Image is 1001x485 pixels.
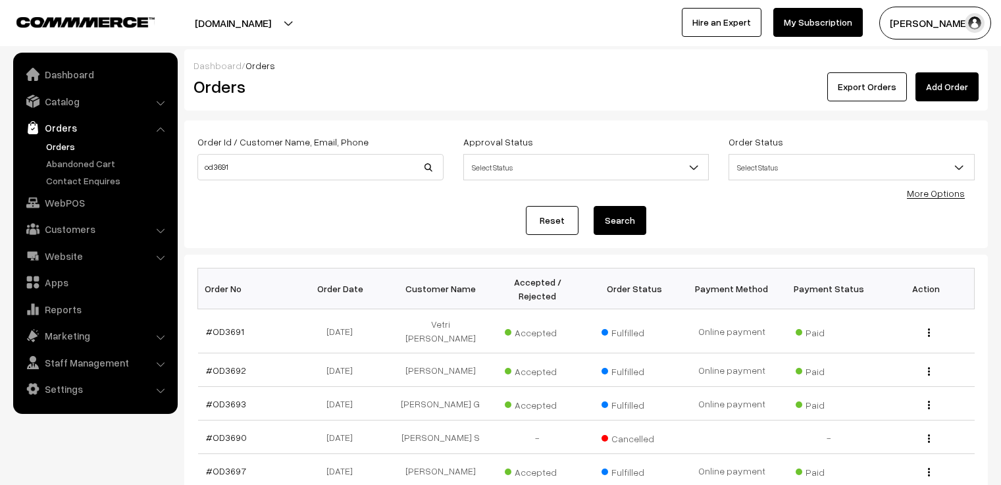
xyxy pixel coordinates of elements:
a: Staff Management [16,351,173,374]
img: Menu [928,468,930,476]
span: Select Status [463,154,709,180]
button: Search [594,206,646,235]
span: Accepted [505,361,571,378]
th: Payment Method [683,268,781,309]
td: [DATE] [295,387,392,421]
a: My Subscription [773,8,863,37]
a: Dashboard [193,60,242,71]
label: Approval Status [463,135,533,149]
a: Orders [16,116,173,140]
span: Fulfilled [602,322,667,340]
span: Select Status [464,156,709,179]
a: Customers [16,217,173,241]
a: #OD3690 [206,432,247,443]
a: Marketing [16,324,173,347]
a: #OD3692 [206,365,246,376]
span: Paid [796,361,861,378]
td: Online payment [683,309,781,353]
a: Add Order [915,72,979,101]
a: #OD3693 [206,398,246,409]
th: Accepted / Rejected [489,268,586,309]
a: #OD3697 [206,465,246,476]
a: Abandoned Cart [43,157,173,170]
span: Accepted [505,322,571,340]
label: Order Id / Customer Name, Email, Phone [197,135,369,149]
td: [DATE] [295,353,392,387]
th: Action [877,268,975,309]
div: / [193,59,979,72]
th: Order Date [295,268,392,309]
label: Order Status [729,135,783,149]
a: Website [16,244,173,268]
input: Order Id / Customer Name / Customer Email / Customer Phone [197,154,444,180]
img: Menu [928,328,930,337]
button: Export Orders [827,72,907,101]
span: Paid [796,395,861,412]
th: Customer Name [392,268,490,309]
a: COMMMERCE [16,13,132,29]
a: Hire an Expert [682,8,761,37]
a: Dashboard [16,63,173,86]
a: Orders [43,140,173,153]
img: Menu [928,401,930,409]
span: Fulfilled [602,361,667,378]
span: Cancelled [602,428,667,446]
th: Order No [198,268,295,309]
th: Order Status [586,268,684,309]
h2: Orders [193,76,442,97]
span: Fulfilled [602,395,667,412]
span: Select Status [729,154,975,180]
img: user [965,13,985,33]
td: - [489,421,586,454]
button: [PERSON_NAME] C [879,7,991,39]
td: Online payment [683,353,781,387]
img: Menu [928,434,930,443]
span: Paid [796,322,861,340]
td: [PERSON_NAME] G [392,387,490,421]
a: Contact Enquires [43,174,173,188]
img: COMMMERCE [16,17,155,27]
span: Select Status [729,156,974,179]
td: Vetri [PERSON_NAME] [392,309,490,353]
span: Accepted [505,462,571,479]
a: Settings [16,377,173,401]
a: #OD3691 [206,326,244,337]
span: Paid [796,462,861,479]
a: More Options [907,188,965,199]
td: - [781,421,878,454]
td: [DATE] [295,421,392,454]
a: Reports [16,297,173,321]
span: Accepted [505,395,571,412]
span: Fulfilled [602,462,667,479]
button: [DOMAIN_NAME] [149,7,317,39]
a: Catalog [16,89,173,113]
th: Payment Status [781,268,878,309]
img: Menu [928,367,930,376]
td: [PERSON_NAME] [392,353,490,387]
td: Online payment [683,387,781,421]
a: Reset [526,206,578,235]
a: WebPOS [16,191,173,215]
a: Apps [16,270,173,294]
span: Orders [245,60,275,71]
td: [PERSON_NAME] S [392,421,490,454]
td: [DATE] [295,309,392,353]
